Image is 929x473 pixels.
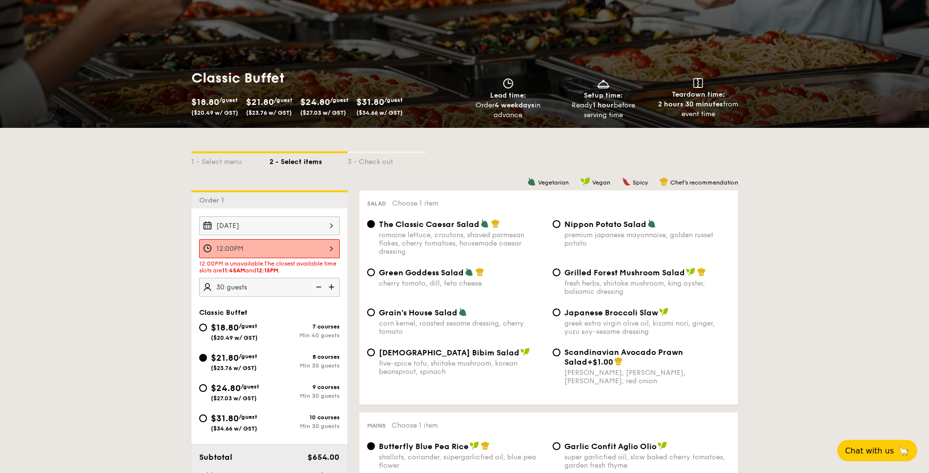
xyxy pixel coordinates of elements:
[564,308,658,317] span: Japanese Broccoli Slaw
[564,319,730,336] div: greek extra virgin olive oil, kizami nori, ginger, yuzu soy-sesame dressing
[239,413,257,420] span: /guest
[837,440,917,461] button: Chat with us🦙
[269,332,340,339] div: Min 40 guests
[898,445,909,456] span: 🦙
[199,216,340,235] input: Event date
[367,349,375,356] input: [DEMOGRAPHIC_DATA] Bibim Saladfive-spice tofu, shiitake mushroom, korean beansprout, spinach
[211,395,257,402] span: ($27.03 w/ GST)
[199,308,248,317] span: Classic Buffet
[269,384,340,391] div: 9 courses
[199,384,207,392] input: $24.80/guest($27.03 w/ GST)9 coursesMin 30 guests
[211,383,241,393] span: $24.80
[633,179,648,186] span: Spicy
[379,308,457,317] span: Grain's House Salad
[564,453,730,470] div: super garlicfied oil, slow baked cherry tomatoes, garden fresh thyme
[593,101,614,109] strong: 1 hour
[553,442,560,450] input: Garlic Confit Aglio Oliosuper garlicfied oil, slow baked cherry tomatoes, garden fresh thyme
[367,220,375,228] input: The Classic Caesar Saladromaine lettuce, croutons, shaved parmesan flakes, cherry tomatoes, house...
[564,348,683,367] span: Scandinavian Avocado Prawn Salad
[596,78,611,89] img: icon-dish.430c3a2e.svg
[199,196,228,205] span: Order 1
[553,220,560,228] input: Nippon Potato Saladpremium japanese mayonnaise, golden russet potato
[269,392,340,399] div: Min 30 guests
[191,153,269,167] div: 1 - Select menu
[491,219,500,228] img: icon-chef-hat.a58ddaea.svg
[300,97,330,107] span: $24.80
[356,97,384,107] span: $31.80
[527,177,536,186] img: icon-vegetarian.fe4039eb.svg
[697,267,706,276] img: icon-chef-hat.a58ddaea.svg
[379,319,545,336] div: corn kernel, roasted sesame dressing, cherry tomato
[367,268,375,276] input: Green Goddess Saladcherry tomato, dill, feta cheese
[191,109,238,116] span: ($20.49 w/ GST)
[269,423,340,430] div: Min 30 guests
[269,153,348,167] div: 2 - Select items
[191,97,219,107] span: $18.80
[199,414,207,422] input: $31.80/guest($34.66 w/ GST)10 coursesMin 30 guests
[325,278,340,296] img: icon-add.58712e84.svg
[269,353,340,360] div: 8 courses
[592,179,610,186] span: Vegan
[246,97,274,107] span: $21.80
[246,109,292,116] span: ($23.76 w/ GST)
[199,239,340,258] input: Event time
[211,322,239,333] span: $18.80
[269,323,340,330] div: 7 courses
[392,421,438,430] span: Choose 1 item
[614,357,623,366] img: icon-chef-hat.a58ddaea.svg
[564,231,730,247] div: premium japanese mayonnaise, golden russet potato
[475,267,484,276] img: icon-chef-hat.a58ddaea.svg
[580,177,590,186] img: icon-vegan.f8ff3823.svg
[520,348,530,356] img: icon-vegan.f8ff3823.svg
[367,422,386,429] span: Mains
[465,267,474,276] img: icon-vegetarian.fe4039eb.svg
[308,452,339,462] span: $654.00
[660,177,668,186] img: icon-chef-hat.a58ddaea.svg
[458,308,467,316] img: icon-vegetarian.fe4039eb.svg
[379,359,545,376] div: five-spice tofu, shiitake mushroom, korean beansprout, spinach
[501,78,516,89] img: icon-clock.2db775ea.svg
[587,357,613,367] span: +$1.00
[300,109,346,116] span: ($27.03 w/ GST)
[686,267,696,276] img: icon-vegan.f8ff3823.svg
[647,219,656,228] img: icon-vegetarian.fe4039eb.svg
[658,441,667,450] img: icon-vegan.f8ff3823.svg
[211,413,239,424] span: $31.80
[538,179,569,186] span: Vegetarian
[367,200,386,207] span: Salad
[239,353,257,360] span: /guest
[241,383,259,390] span: /guest
[269,414,340,421] div: 10 courses
[845,446,894,455] span: Chat with us
[490,91,526,100] span: Lead time:
[384,97,403,103] span: /guest
[199,452,232,462] span: Subtotal
[274,97,292,103] span: /guest
[564,268,685,277] span: Grilled Forest Mushroom Salad
[470,441,479,450] img: icon-vegan.f8ff3823.svg
[348,153,426,167] div: 3 - Check out
[622,177,631,186] img: icon-spicy.37a8142b.svg
[211,425,257,432] span: ($34.66 w/ GST)
[199,354,207,362] input: $21.80/guest($23.76 w/ GST)8 coursesMin 30 guests
[310,278,325,296] img: icon-reduce.1d2dbef1.svg
[659,308,669,316] img: icon-vegan.f8ff3823.svg
[379,220,479,229] span: The Classic Caesar Salad
[222,267,245,274] span: 11:45AM
[564,220,646,229] span: Nippon Potato Salad
[199,278,340,297] input: Number of guests
[356,109,403,116] span: ($34.66 w/ GST)
[211,352,239,363] span: $21.80
[219,97,238,103] span: /guest
[379,231,545,256] div: romaine lettuce, croutons, shaved parmesan flakes, cherry tomatoes, housemade caesar dressing
[367,442,375,450] input: Butterfly Blue Pea Riceshallots, coriander, supergarlicfied oil, blue pea flower
[199,324,207,331] input: $18.80/guest($20.49 w/ GST)7 coursesMin 40 guests
[199,260,264,267] span: 12:00PM is unavailable.
[670,179,738,186] span: Chef's recommendation
[379,279,545,288] div: cherry tomato, dill, feta cheese
[564,369,730,385] div: [PERSON_NAME], [PERSON_NAME], [PERSON_NAME], red onion
[564,279,730,296] div: fresh herbs, shiitake mushroom, king oyster, balsamic dressing
[495,101,535,109] strong: 4 weekdays
[480,219,489,228] img: icon-vegetarian.fe4039eb.svg
[256,267,278,274] span: 12:15PM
